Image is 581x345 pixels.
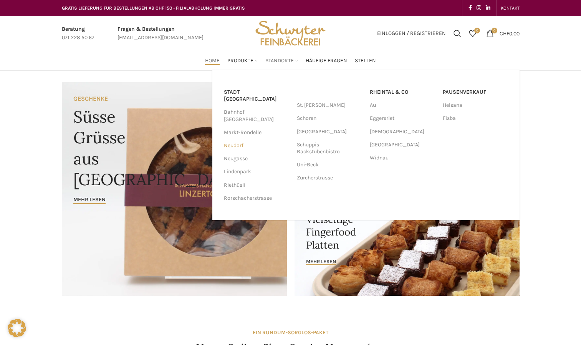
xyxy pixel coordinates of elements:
[205,53,220,68] a: Home
[483,3,493,13] a: Linkedin social link
[355,53,376,68] a: Stellen
[306,53,347,68] a: Häufige Fragen
[297,125,362,138] a: [GEOGRAPHIC_DATA]
[62,25,94,42] a: Infobox link
[443,112,508,125] a: Fisba
[224,126,289,139] a: Markt-Rondelle
[297,171,362,184] a: Zürcherstrasse
[370,125,435,138] a: [DEMOGRAPHIC_DATA]
[224,152,289,165] a: Neugasse
[355,57,376,65] span: Stellen
[253,16,328,51] img: Bäckerei Schwyter
[265,57,294,65] span: Standorte
[265,53,298,68] a: Standorte
[227,57,253,65] span: Produkte
[465,26,480,41] div: Meine Wunschliste
[306,57,347,65] span: Häufige Fragen
[474,28,480,33] span: 0
[450,26,465,41] a: Suchen
[497,0,523,16] div: Secondary navigation
[224,179,289,192] a: Riethüsli
[224,192,289,205] a: Rorschacherstrasse
[62,82,287,296] a: Banner link
[253,30,328,36] a: Site logo
[443,86,508,99] a: Pausenverkauf
[62,5,245,11] span: GRATIS LIEFERUNG FÜR BESTELLUNGEN AB CHF 150 - FILIALABHOLUNG IMMER GRATIS
[370,86,435,99] a: RHEINTAL & CO
[224,106,289,126] a: Bahnhof [GEOGRAPHIC_DATA]
[492,28,497,33] span: 0
[501,5,520,11] span: KONTAKT
[253,329,328,336] strong: EIN RUNDUM-SORGLOS-PAKET
[501,0,520,16] a: KONTAKT
[224,139,289,152] a: Neudorf
[377,31,446,36] span: Einloggen / Registrieren
[370,151,435,164] a: Widnau
[500,30,509,36] span: CHF
[224,165,289,178] a: Lindenpark
[370,99,435,112] a: Au
[297,158,362,171] a: Uni-Beck
[295,189,520,296] a: Banner link
[370,138,435,151] a: [GEOGRAPHIC_DATA]
[474,3,483,13] a: Instagram social link
[297,138,362,158] a: Schuppis Backstubenbistro
[500,30,520,36] bdi: 0.00
[443,99,508,112] a: Helsana
[205,57,220,65] span: Home
[370,112,435,125] a: Eggersriet
[466,3,474,13] a: Facebook social link
[465,26,480,41] a: 0
[482,26,523,41] a: 0 CHF0.00
[224,86,289,106] a: Stadt [GEOGRAPHIC_DATA]
[297,99,362,112] a: St. [PERSON_NAME]
[118,25,204,42] a: Infobox link
[373,26,450,41] a: Einloggen / Registrieren
[58,53,523,68] div: Main navigation
[227,53,258,68] a: Produkte
[297,112,362,125] a: Schoren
